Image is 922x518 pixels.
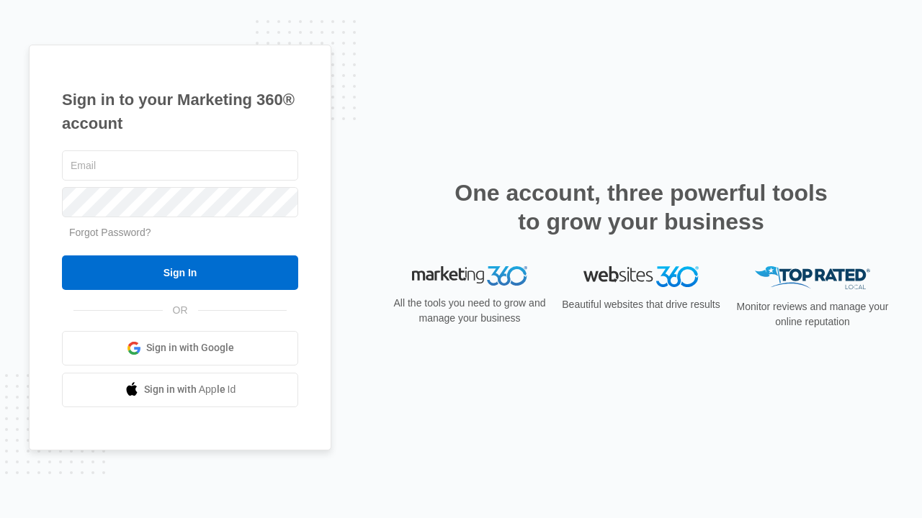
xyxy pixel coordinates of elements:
[732,299,893,330] p: Monitor reviews and manage your online reputation
[62,373,298,407] a: Sign in with Apple Id
[146,340,234,355] span: Sign in with Google
[163,303,198,318] span: OR
[389,296,550,326] p: All the tools you need to grow and manage your business
[62,150,298,181] input: Email
[62,88,298,135] h1: Sign in to your Marketing 360® account
[583,266,699,287] img: Websites 360
[450,178,832,236] h2: One account, three powerful tools to grow your business
[69,227,151,238] a: Forgot Password?
[560,297,722,312] p: Beautiful websites that drive results
[755,266,870,290] img: Top Rated Local
[412,266,527,286] img: Marketing 360
[62,255,298,290] input: Sign In
[144,382,236,397] span: Sign in with Apple Id
[62,331,298,365] a: Sign in with Google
